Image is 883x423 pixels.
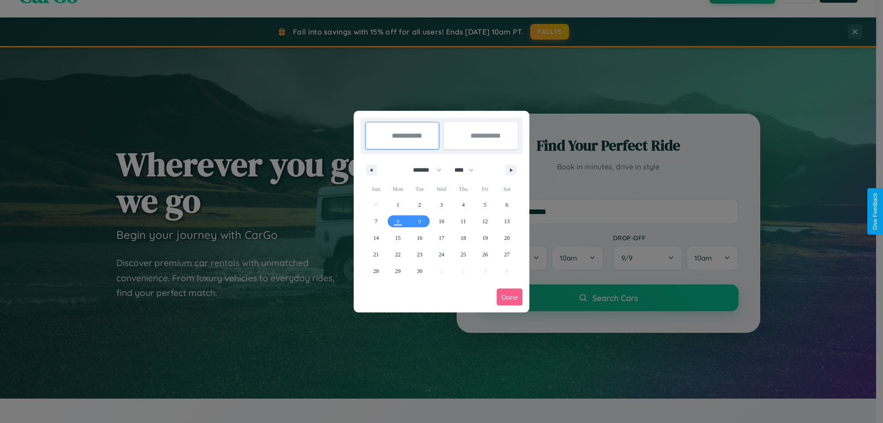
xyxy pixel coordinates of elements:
[409,182,430,197] span: Tue
[482,213,488,230] span: 12
[417,263,423,279] span: 30
[417,230,423,246] span: 16
[387,230,408,246] button: 15
[395,246,401,263] span: 22
[439,213,444,230] span: 10
[496,246,518,263] button: 27
[474,246,496,263] button: 26
[387,197,408,213] button: 1
[482,246,488,263] span: 26
[409,263,430,279] button: 30
[373,230,379,246] span: 14
[440,197,443,213] span: 3
[505,197,508,213] span: 6
[365,182,387,197] span: Sun
[453,182,474,197] span: Thu
[460,246,466,263] span: 25
[497,289,522,306] button: Done
[504,246,510,263] span: 27
[365,213,387,230] button: 7
[430,246,452,263] button: 24
[482,230,488,246] span: 19
[872,193,878,230] div: Give Feedback
[496,182,518,197] span: Sat
[409,197,430,213] button: 2
[496,197,518,213] button: 6
[409,230,430,246] button: 16
[365,263,387,279] button: 28
[409,213,430,230] button: 9
[430,182,452,197] span: Wed
[395,263,401,279] span: 29
[430,197,452,213] button: 3
[365,246,387,263] button: 21
[460,230,466,246] span: 18
[387,263,408,279] button: 29
[430,230,452,246] button: 17
[373,263,379,279] span: 28
[461,213,466,230] span: 11
[496,230,518,246] button: 20
[474,213,496,230] button: 12
[453,246,474,263] button: 25
[409,246,430,263] button: 23
[396,197,399,213] span: 1
[453,213,474,230] button: 11
[504,230,510,246] span: 20
[395,230,401,246] span: 15
[396,213,399,230] span: 8
[453,230,474,246] button: 18
[387,213,408,230] button: 8
[417,246,423,263] span: 23
[462,197,464,213] span: 4
[439,230,444,246] span: 17
[387,246,408,263] button: 22
[474,182,496,197] span: Fri
[375,213,378,230] span: 7
[484,197,487,213] span: 5
[474,230,496,246] button: 19
[365,230,387,246] button: 14
[474,197,496,213] button: 5
[419,197,421,213] span: 2
[373,246,379,263] span: 21
[387,182,408,197] span: Mon
[419,213,421,230] span: 9
[430,213,452,230] button: 10
[504,213,510,230] span: 13
[453,197,474,213] button: 4
[439,246,444,263] span: 24
[496,213,518,230] button: 13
